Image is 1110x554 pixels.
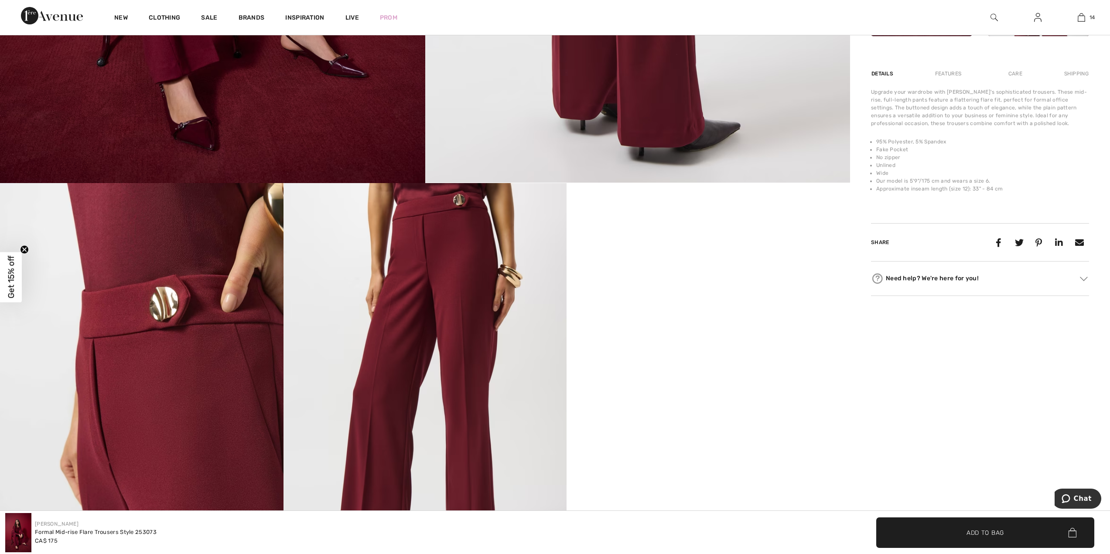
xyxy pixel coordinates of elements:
[114,14,128,23] a: New
[345,13,359,22] a: Live
[1055,489,1101,510] iframe: Opens a widget where you can chat to one of our agents
[1027,12,1049,23] a: Sign In
[876,517,1094,548] button: Add to Bag
[149,14,180,23] a: Clothing
[20,245,29,254] button: Close teaser
[1080,277,1088,281] img: Arrow2.svg
[876,146,1089,153] li: Fake Pocket
[871,88,1089,127] div: Upgrade your wardrobe with [PERSON_NAME]'s sophisticated trousers. These mid-rise, full-length pa...
[1090,14,1095,21] span: 14
[35,537,58,544] span: CA$ 175
[567,183,850,325] video: Your browser does not support the video tag.
[5,513,31,552] img: Formal Mid-Rise Flare Trousers Style 253073
[876,177,1089,185] li: Our model is 5'9"/175 cm and wears a size 6.
[1068,528,1076,537] img: Bag.svg
[876,161,1089,169] li: Unlined
[871,66,895,82] div: Details
[871,239,889,245] span: Share
[967,528,1004,537] span: Add to Bag
[35,521,79,527] a: [PERSON_NAME]
[1078,12,1085,23] img: My Bag
[871,272,1089,285] div: Need help? We're here for you!
[285,14,324,23] span: Inspiration
[1034,12,1042,23] img: My Info
[35,528,157,537] div: Formal Mid-rise Flare Trousers Style 253073
[876,153,1089,161] li: No zipper
[1001,66,1030,82] div: Care
[6,256,16,299] span: Get 15% off
[1060,12,1103,23] a: 14
[201,14,217,23] a: Sale
[876,185,1089,193] li: Approximate inseam length (size 12): 33" - 84 cm
[21,7,83,24] img: 1ère Avenue
[876,138,1089,146] li: 95% Polyester, 5% Spandex
[928,66,969,82] div: Features
[380,13,397,22] a: Prom
[990,12,998,23] img: search the website
[239,14,265,23] a: Brands
[876,169,1089,177] li: Wide
[1062,66,1089,82] div: Shipping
